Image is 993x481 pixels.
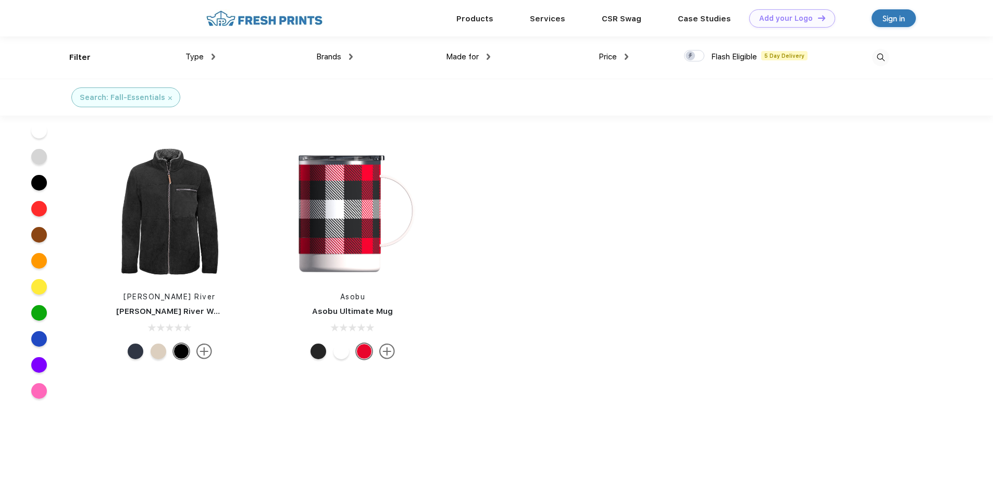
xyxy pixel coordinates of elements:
[625,54,628,60] img: dropdown.png
[123,293,216,301] a: [PERSON_NAME] River
[872,9,916,27] a: Sign in
[151,344,166,359] div: Sand
[487,54,490,60] img: dropdown.png
[283,143,422,281] img: func=resize&h=266
[456,14,493,23] a: Products
[312,307,393,316] a: Asobu Ultimate Mug
[316,52,341,61] span: Brands
[173,344,189,359] div: Black
[311,344,326,359] div: Black
[340,293,366,301] a: Asobu
[818,15,825,21] img: DT
[203,9,326,28] img: fo%20logo%202.webp
[759,14,813,23] div: Add your Logo
[185,52,204,61] span: Type
[128,344,143,359] div: Navy
[101,143,239,281] img: func=resize&h=266
[349,54,353,60] img: dropdown.png
[446,52,479,61] span: Made for
[116,307,350,316] a: [PERSON_NAME] River Women’s Jamestown Fleece Jacket
[333,344,349,359] div: White
[711,52,757,61] span: Flash Eligible
[168,96,172,100] img: filter_cancel.svg
[599,52,617,61] span: Price
[80,92,165,103] div: Search: Fall-Essentials
[872,49,889,66] img: desktop_search.svg
[379,344,395,359] img: more.svg
[196,344,212,359] img: more.svg
[212,54,215,60] img: dropdown.png
[883,12,905,24] div: Sign in
[69,52,91,64] div: Filter
[356,344,372,359] div: Plaid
